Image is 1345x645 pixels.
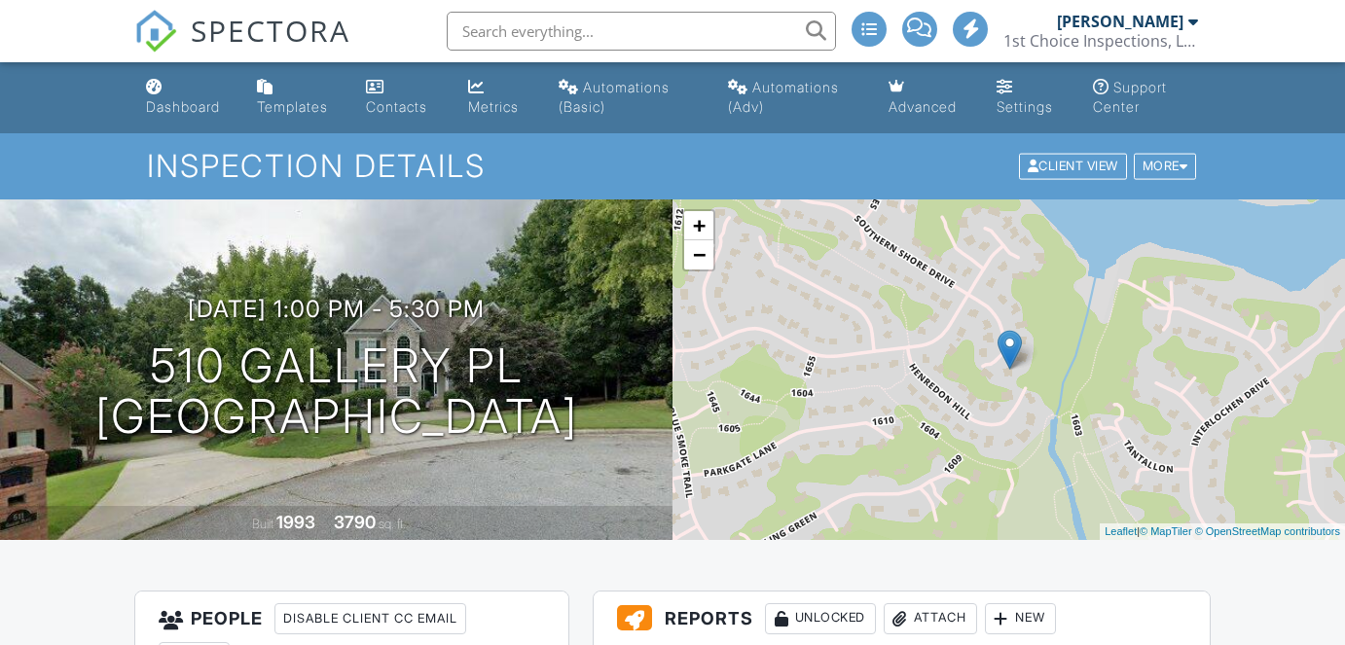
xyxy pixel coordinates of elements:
[460,70,535,125] a: Metrics
[191,10,350,51] span: SPECTORA
[147,149,1198,183] h1: Inspection Details
[684,211,713,240] a: Zoom in
[1140,525,1192,537] a: © MapTiler
[358,70,445,125] a: Contacts
[188,296,485,322] h3: [DATE] 1:00 pm - 5:30 pm
[468,98,519,115] div: Metrics
[138,70,234,125] a: Dashboard
[889,98,957,115] div: Advanced
[134,10,177,53] img: The Best Home Inspection Software - Spectora
[366,98,427,115] div: Contacts
[447,12,836,51] input: Search everything...
[95,340,578,444] h1: 510 Gallery Pl [GEOGRAPHIC_DATA]
[249,70,343,125] a: Templates
[884,603,977,634] div: Attach
[1093,79,1167,115] div: Support Center
[728,79,839,115] div: Automations (Adv)
[274,603,466,634] div: Disable Client CC Email
[134,26,350,67] a: SPECTORA
[146,98,220,115] div: Dashboard
[276,512,315,532] div: 1993
[559,79,670,115] div: Automations (Basic)
[989,70,1070,125] a: Settings
[684,240,713,269] a: Zoom out
[1100,523,1345,540] div: |
[1085,70,1207,125] a: Support Center
[551,70,705,125] a: Automations (Basic)
[252,517,273,531] span: Built
[257,98,328,115] div: Templates
[334,512,376,532] div: 3790
[1017,158,1132,172] a: Client View
[720,70,865,125] a: Automations (Advanced)
[1019,154,1127,180] div: Client View
[1003,31,1198,51] div: 1st Choice Inspections, LLC
[379,517,406,531] span: sq. ft.
[1134,154,1197,180] div: More
[1057,12,1183,31] div: [PERSON_NAME]
[881,70,973,125] a: Advanced
[985,603,1056,634] div: New
[765,603,876,634] div: Unlocked
[1195,525,1340,537] a: © OpenStreetMap contributors
[997,98,1053,115] div: Settings
[1105,525,1137,537] a: Leaflet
